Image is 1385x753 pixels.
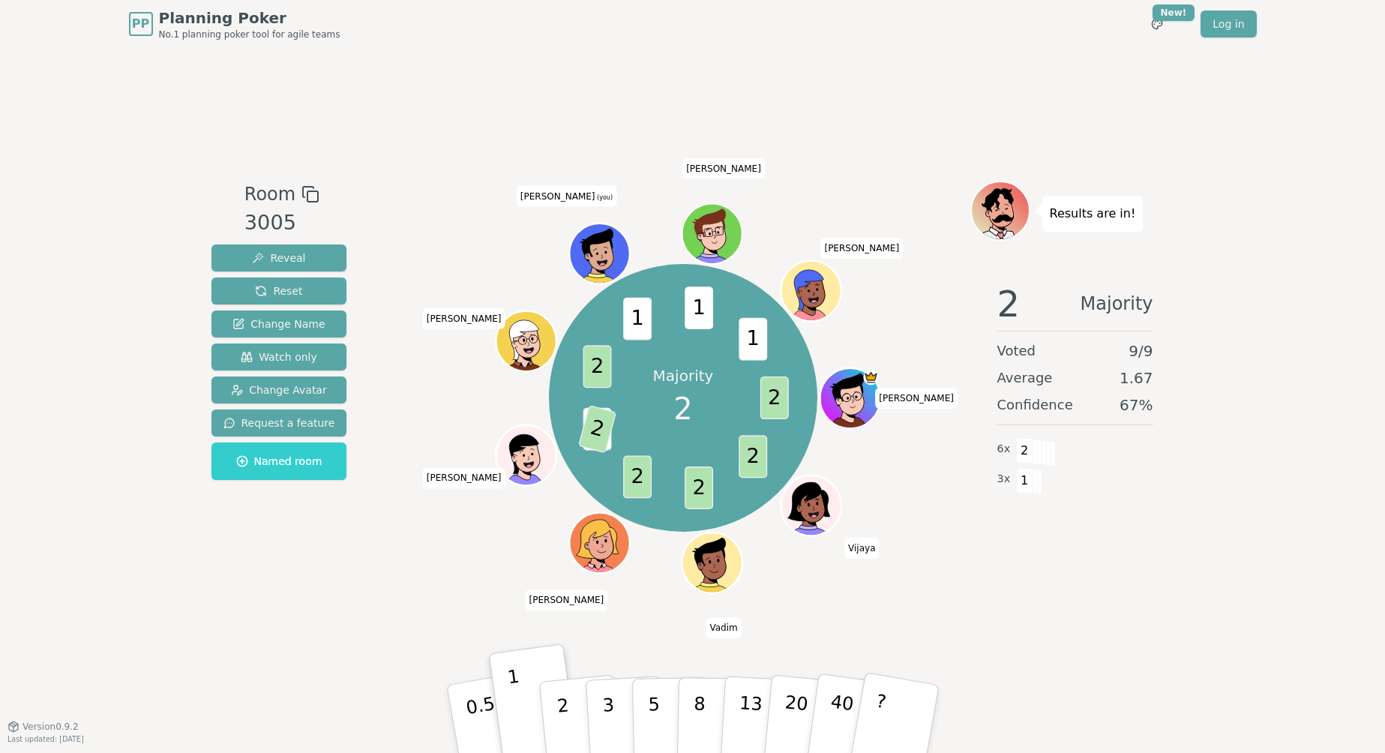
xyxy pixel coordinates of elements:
[653,365,714,386] p: Majority
[739,318,767,361] span: 1
[211,277,347,304] button: Reset
[997,394,1073,415] span: Confidence
[875,388,958,409] span: Click to change your name
[129,7,340,40] a: PPPlanning PokerNo.1 planning poker tool for agile teams
[1129,340,1153,361] span: 9 / 9
[685,466,713,509] span: 2
[844,538,879,559] span: Click to change your name
[739,435,767,478] span: 2
[595,193,613,200] span: (you)
[211,376,347,403] button: Change Avatar
[820,238,903,259] span: Click to change your name
[231,382,327,397] span: Change Avatar
[211,310,347,337] button: Change Name
[1153,4,1195,21] div: New!
[423,307,505,328] span: Click to change your name
[236,454,322,469] span: Named room
[1201,10,1256,37] a: Log in
[583,346,612,388] span: 2
[997,471,1011,487] span: 3 x
[232,316,325,331] span: Change Name
[211,343,347,370] button: Watch only
[1144,10,1171,37] button: New!
[997,340,1036,361] span: Voted
[760,376,789,419] span: 2
[685,286,713,329] span: 1
[517,185,616,206] span: Click to change your name
[7,735,84,743] span: Last updated: [DATE]
[159,28,340,40] span: No.1 planning poker tool for agile teams
[578,405,616,454] span: 2
[211,244,347,271] button: Reveal
[1016,438,1033,463] span: 2
[244,181,295,208] span: Room
[506,666,529,748] p: 1
[255,283,302,298] span: Reset
[1120,367,1153,388] span: 1.67
[7,721,79,733] button: Version0.9.2
[571,225,628,282] button: Click to change your avatar
[223,415,335,430] span: Request a feature
[706,617,741,638] span: Click to change your name
[22,721,79,733] span: Version 0.9.2
[997,286,1021,322] span: 2
[252,250,305,265] span: Reveal
[997,441,1011,457] span: 6 x
[1120,394,1153,415] span: 67 %
[623,456,652,499] span: 2
[244,208,319,238] div: 3005
[1081,286,1153,322] span: Majority
[1016,468,1033,493] span: 1
[997,367,1053,388] span: Average
[132,15,149,33] span: PP
[673,386,692,431] span: 2
[526,589,608,610] span: Click to change your name
[423,467,505,488] span: Click to change your name
[1050,203,1136,224] p: Results are in!
[623,298,652,340] span: 1
[211,442,347,480] button: Named room
[682,157,765,178] span: Click to change your name
[159,7,340,28] span: Planning Poker
[241,349,317,364] span: Watch only
[863,370,878,385] span: Matt is the host
[211,409,347,436] button: Request a feature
